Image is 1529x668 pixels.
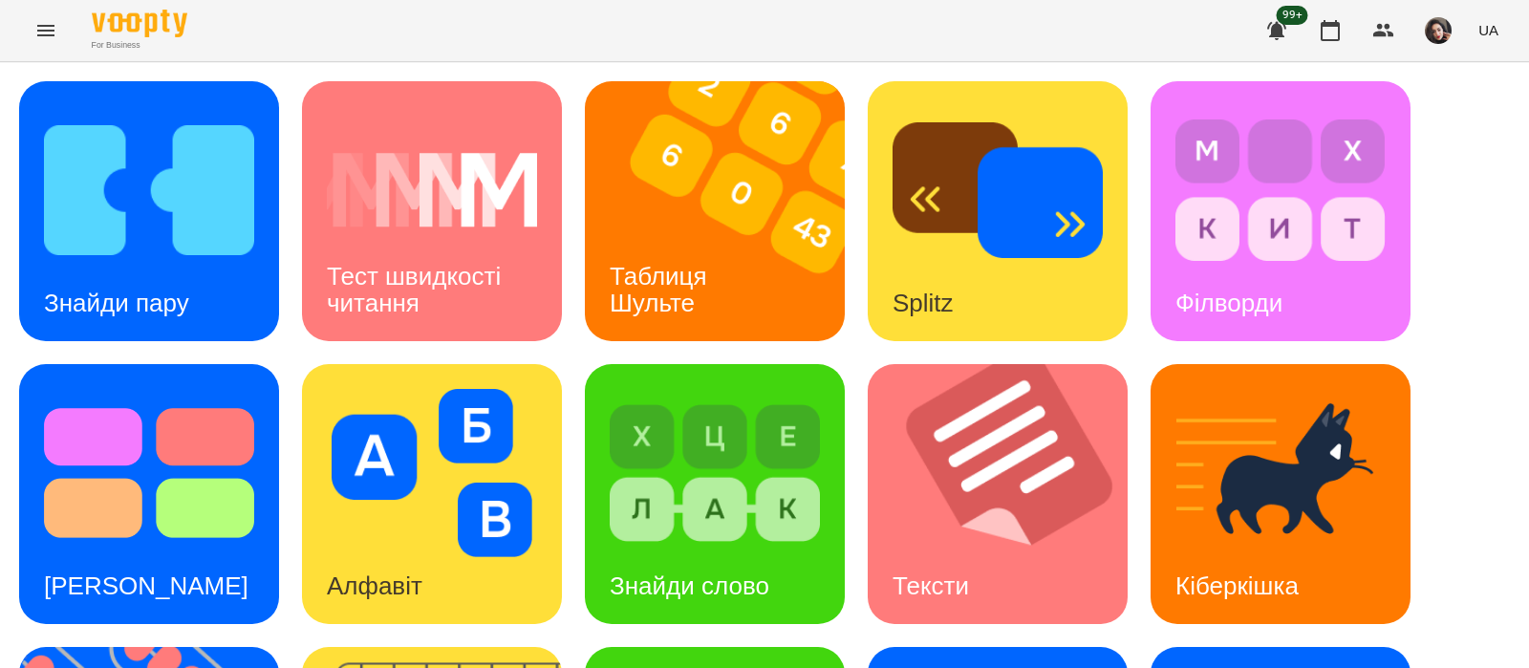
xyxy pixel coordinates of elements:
[1471,12,1506,48] button: UA
[868,364,1152,624] img: Тексти
[92,39,187,52] span: For Business
[92,10,187,37] img: Voopty Logo
[327,389,537,557] img: Алфавіт
[44,106,254,274] img: Знайди пару
[1151,81,1411,341] a: ФілвордиФілворди
[302,81,562,341] a: Тест швидкості читанняТест швидкості читання
[1151,364,1411,624] a: КіберкішкаКіберкішка
[585,81,869,341] img: Таблиця Шульте
[327,571,422,600] h3: Алфавіт
[893,106,1103,274] img: Splitz
[19,81,279,341] a: Знайди паруЗнайди пару
[327,106,537,274] img: Тест швидкості читання
[44,571,248,600] h3: [PERSON_NAME]
[23,8,69,54] button: Menu
[327,262,507,316] h3: Тест швидкості читання
[1425,17,1452,44] img: 415cf204168fa55e927162f296ff3726.jpg
[585,81,845,341] a: Таблиця ШультеТаблиця Шульте
[1175,106,1386,274] img: Філворди
[893,571,969,600] h3: Тексти
[1175,389,1386,557] img: Кіберкішка
[893,289,954,317] h3: Splitz
[1175,571,1299,600] h3: Кіберкішка
[19,364,279,624] a: Тест Струпа[PERSON_NAME]
[1175,289,1282,317] h3: Філворди
[1277,6,1308,25] span: 99+
[610,262,714,316] h3: Таблиця Шульте
[610,571,769,600] h3: Знайди слово
[44,289,189,317] h3: Знайди пару
[302,364,562,624] a: АлфавітАлфавіт
[868,81,1128,341] a: SplitzSplitz
[44,389,254,557] img: Тест Струпа
[585,364,845,624] a: Знайди словоЗнайди слово
[868,364,1128,624] a: ТекстиТексти
[1478,20,1498,40] span: UA
[610,389,820,557] img: Знайди слово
